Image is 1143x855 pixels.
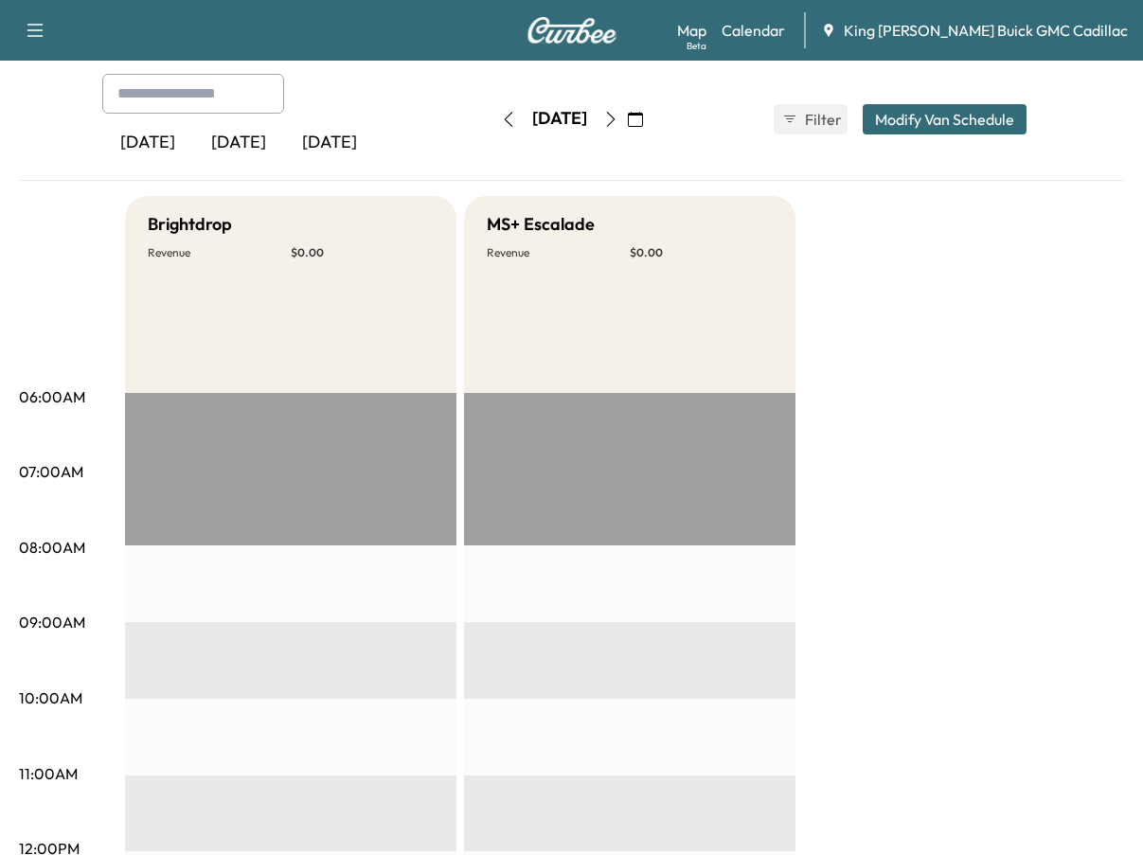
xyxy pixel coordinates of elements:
button: Modify Van Schedule [863,104,1027,134]
a: Calendar [722,19,785,42]
div: Beta [687,39,706,53]
p: 09:00AM [19,611,85,633]
div: [DATE] [284,121,375,165]
p: 08:00AM [19,536,85,559]
h5: MS+ Escalade [487,211,595,238]
span: King [PERSON_NAME] Buick GMC Cadillac [844,19,1128,42]
p: 07:00AM [19,460,83,483]
div: [DATE] [532,107,587,131]
div: [DATE] [102,121,193,165]
p: 06:00AM [19,385,85,408]
p: Revenue [487,245,630,260]
button: Filter [774,104,848,134]
span: Filter [805,108,839,131]
p: $ 0.00 [630,245,773,260]
p: 11:00AM [19,762,78,785]
div: [DATE] [193,121,284,165]
a: MapBeta [677,19,706,42]
img: Curbee Logo [527,17,617,44]
p: $ 0.00 [291,245,434,260]
h5: Brightdrop [148,211,232,238]
p: 10:00AM [19,686,82,709]
p: Revenue [148,245,291,260]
